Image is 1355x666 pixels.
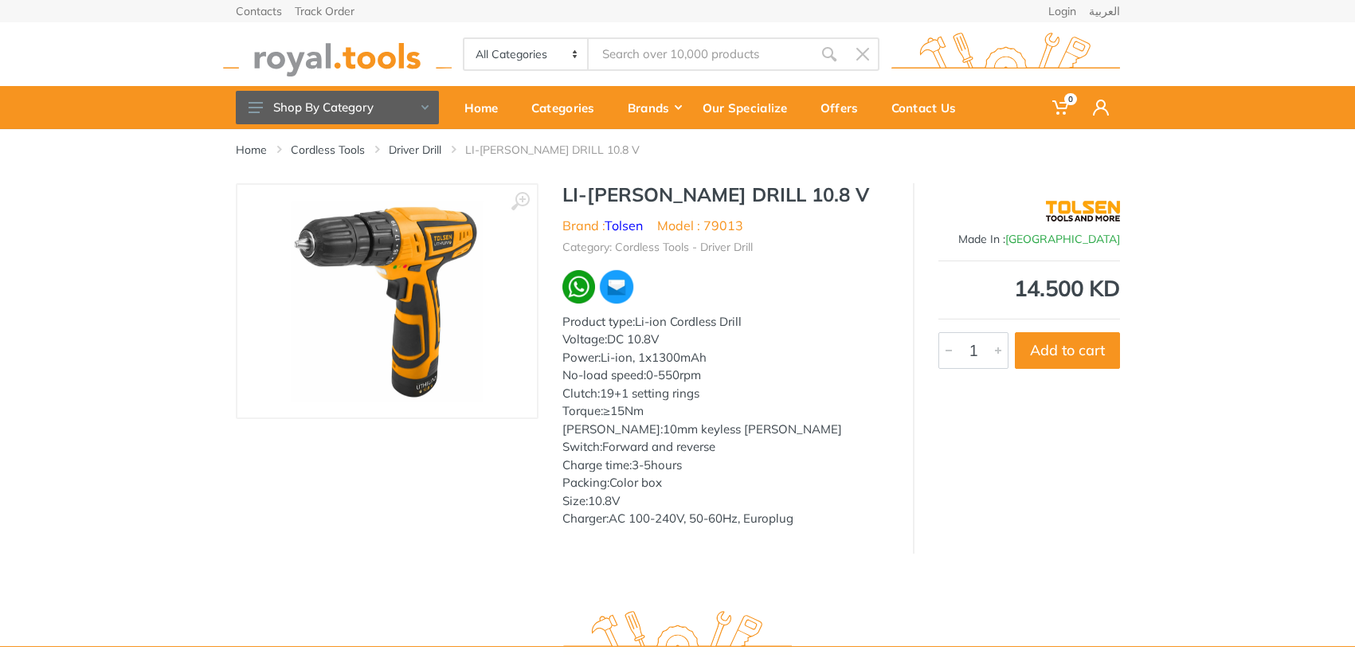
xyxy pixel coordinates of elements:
a: Track Order [295,6,354,17]
div: Our Specialize [691,91,809,124]
li: LI-[PERSON_NAME] DRILL 10.8 V [465,142,664,158]
img: royal.tools Logo [891,33,1120,76]
li: Category: Cordless Tools - Driver Drill [562,239,753,256]
img: wa.webp [562,270,596,304]
li: Brand : [562,216,643,235]
div: Product type:Li-ion Cordless Drill Voltage:DC 10.8V Power:Li-ion, 1x1300mAh No-load speed:0-550rp... [562,313,889,528]
input: Site search [589,37,812,71]
a: Our Specialize [691,86,809,129]
a: Login [1048,6,1076,17]
div: Offers [809,91,880,124]
a: Contacts [236,6,282,17]
img: ma.webp [598,268,635,305]
h1: LI-[PERSON_NAME] DRILL 10.8 V [562,183,889,206]
span: [GEOGRAPHIC_DATA] [1005,232,1120,246]
div: 14.500 KD [938,277,1120,300]
li: Model : 79013 [657,216,743,235]
a: Contact Us [880,86,978,129]
a: Home [453,86,520,129]
div: Home [453,91,520,124]
div: Made In : [938,231,1120,248]
a: Categories [520,86,617,129]
select: Category [464,39,589,69]
button: Add to cart [1015,332,1120,369]
div: Contact Us [880,91,978,124]
img: royal.tools Logo [223,33,452,76]
img: Royal Tools - LI-ION CORDLESS DRILL 10.8 V [291,201,483,402]
button: Shop By Category [236,91,439,124]
a: Tolsen [605,217,643,233]
a: Offers [809,86,880,129]
nav: breadcrumb [236,142,1120,158]
img: Tolsen [1046,191,1120,231]
a: Home [236,142,267,158]
div: Brands [617,91,691,124]
div: Categories [520,91,617,124]
a: Cordless Tools [291,142,365,158]
a: Driver Drill [389,142,441,158]
span: 0 [1064,93,1077,105]
a: العربية [1089,6,1120,17]
a: 0 [1041,86,1082,129]
img: royal.tools Logo [563,611,792,655]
